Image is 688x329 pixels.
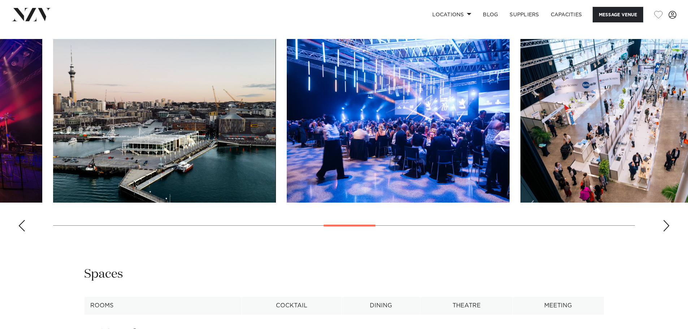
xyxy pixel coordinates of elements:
img: nzv-logo.png [12,8,51,21]
swiper-slide: 14 / 28 [53,39,276,203]
th: Cocktail [242,297,342,315]
th: Rooms [84,297,242,315]
th: Meeting [512,297,604,315]
h2: Spaces [84,266,123,282]
swiper-slide: 15 / 28 [287,39,510,203]
th: Dining [342,297,420,315]
button: Message Venue [593,7,643,22]
th: Theatre [420,297,512,315]
a: BLOG [477,7,504,22]
a: SUPPLIERS [504,7,545,22]
a: Capacities [545,7,588,22]
a: Locations [427,7,477,22]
